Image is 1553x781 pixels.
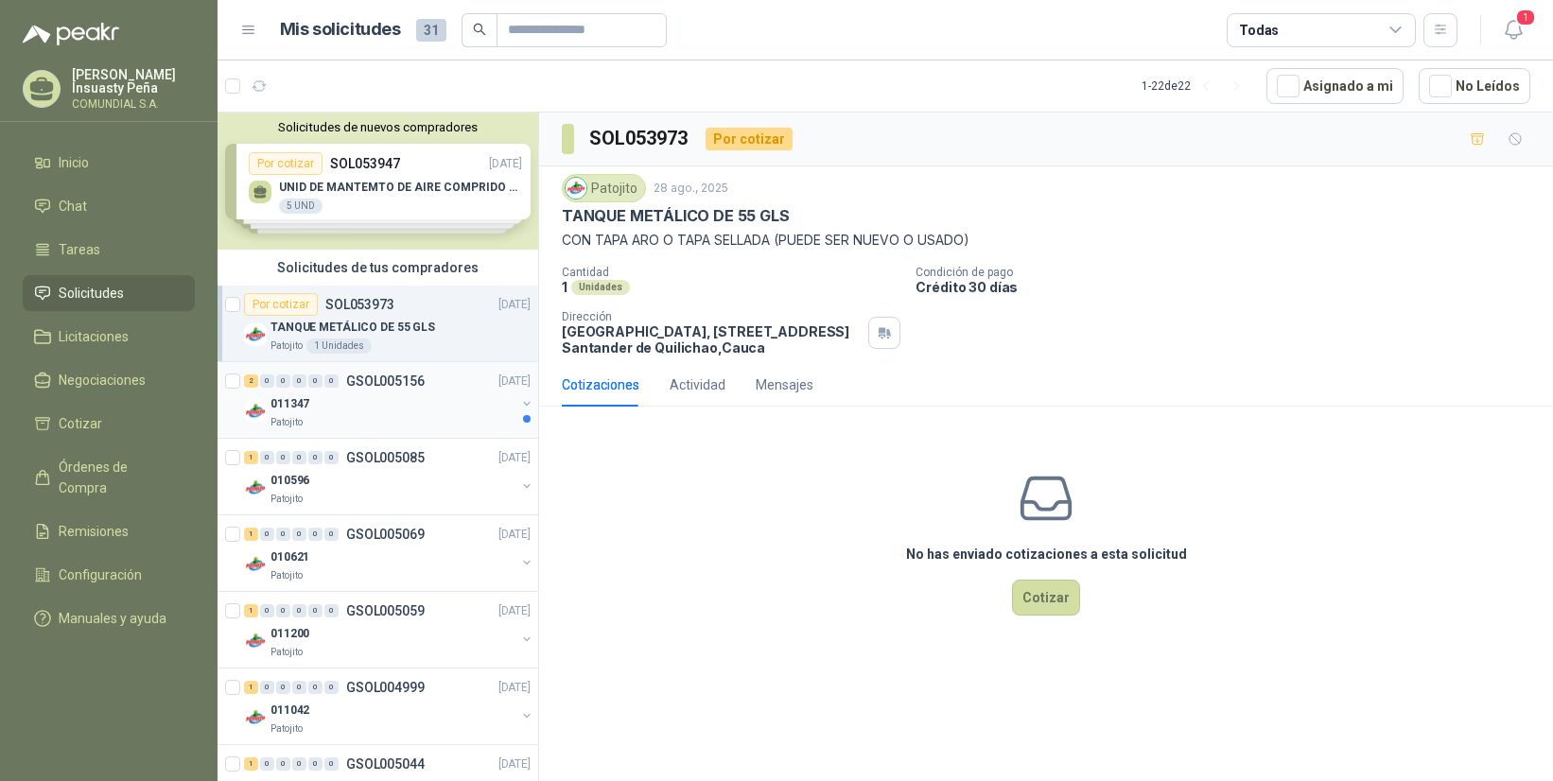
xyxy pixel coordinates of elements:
[498,373,531,390] p: [DATE]
[218,286,538,362] a: Por cotizarSOL053973[DATE] Company LogoTANQUE METÁLICO DE 55 GLSPatojito1 Unidades
[270,338,303,354] p: Patojito
[23,600,195,636] a: Manuales y ayuda
[260,528,274,541] div: 0
[260,451,274,464] div: 0
[498,296,531,314] p: [DATE]
[346,681,425,694] p: GSOL004999
[59,370,146,390] span: Negociaciones
[756,374,813,395] div: Mensajes
[59,521,129,542] span: Remisiones
[654,180,728,198] p: 28 ago., 2025
[571,280,630,295] div: Unidades
[244,553,267,576] img: Company Logo
[562,323,861,356] p: [GEOGRAPHIC_DATA], [STREET_ADDRESS] Santander de Quilichao , Cauca
[244,706,267,729] img: Company Logo
[23,145,195,181] a: Inicio
[916,266,1545,279] p: Condición de pago
[308,681,323,694] div: 0
[23,557,195,593] a: Configuración
[59,239,100,260] span: Tareas
[324,681,339,694] div: 0
[346,604,425,617] p: GSOL005059
[562,279,567,295] p: 1
[473,23,486,36] span: search
[270,645,303,660] p: Patojito
[23,188,195,224] a: Chat
[498,526,531,544] p: [DATE]
[1496,13,1530,47] button: 1
[566,178,586,199] img: Company Logo
[308,604,323,617] div: 0
[1515,9,1536,26] span: 1
[498,449,531,467] p: [DATE]
[308,757,323,771] div: 0
[72,98,195,110] p: COMUNDIAL S.A.
[276,528,290,541] div: 0
[276,374,290,388] div: 0
[324,757,339,771] div: 0
[324,374,339,388] div: 0
[416,19,446,42] span: 31
[498,679,531,697] p: [DATE]
[562,310,861,323] p: Dirección
[225,120,531,134] button: Solicitudes de nuevos compradores
[916,279,1545,295] p: Crédito 30 días
[270,415,303,430] p: Patojito
[270,319,435,337] p: TANQUE METÁLICO DE 55 GLS
[59,608,166,629] span: Manuales y ayuda
[260,681,274,694] div: 0
[270,721,303,737] p: Patojito
[562,374,639,395] div: Cotizaciones
[23,449,195,506] a: Órdenes de Compra
[23,275,195,311] a: Solicitudes
[706,128,793,150] div: Por cotizar
[308,451,323,464] div: 0
[308,374,323,388] div: 0
[244,523,534,583] a: 1 0 0 0 0 0 GSOL005069[DATE] Company Logo010621Patojito
[59,457,177,498] span: Órdenes de Compra
[562,206,790,226] p: TANQUE METÁLICO DE 55 GLS
[1419,68,1530,104] button: No Leídos
[244,323,267,346] img: Company Logo
[59,196,87,217] span: Chat
[244,757,258,771] div: 1
[1142,71,1251,101] div: 1 - 22 de 22
[72,68,195,95] p: [PERSON_NAME] Insuasty Peña
[244,599,534,660] a: 1 0 0 0 0 0 GSOL005059[DATE] Company Logo011200Patojito
[276,604,290,617] div: 0
[308,528,323,541] div: 0
[59,564,142,585] span: Configuración
[589,124,690,153] h3: SOL053973
[260,757,274,771] div: 0
[23,232,195,268] a: Tareas
[244,370,534,430] a: 2 0 0 0 0 0 GSOL005156[DATE] Company Logo011347Patojito
[1012,580,1080,616] button: Cotizar
[59,413,102,434] span: Cotizar
[244,681,258,694] div: 1
[270,625,309,643] p: 011200
[244,630,267,652] img: Company Logo
[244,293,318,316] div: Por cotizar
[292,451,306,464] div: 0
[280,16,401,43] h1: Mis solicitudes
[244,446,534,507] a: 1 0 0 0 0 0 GSOL005085[DATE] Company Logo010596Patojito
[325,298,394,311] p: SOL053973
[276,757,290,771] div: 0
[260,374,274,388] div: 0
[23,406,195,442] a: Cotizar
[276,451,290,464] div: 0
[270,568,303,583] p: Patojito
[346,374,425,388] p: GSOL005156
[306,338,372,354] div: 1 Unidades
[906,544,1187,564] h3: No has enviado cotizaciones a esta solicitud
[218,113,538,250] div: Solicitudes de nuevos compradoresPor cotizarSOL053947[DATE] UNID DE MANTEMTO DE AIRE COMPRIDO 1/2...
[23,513,195,549] a: Remisiones
[244,477,267,499] img: Company Logo
[23,23,119,45] img: Logo peakr
[1266,68,1404,104] button: Asignado a mi
[270,548,309,566] p: 010621
[270,702,309,720] p: 011042
[292,757,306,771] div: 0
[244,374,258,388] div: 2
[324,451,339,464] div: 0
